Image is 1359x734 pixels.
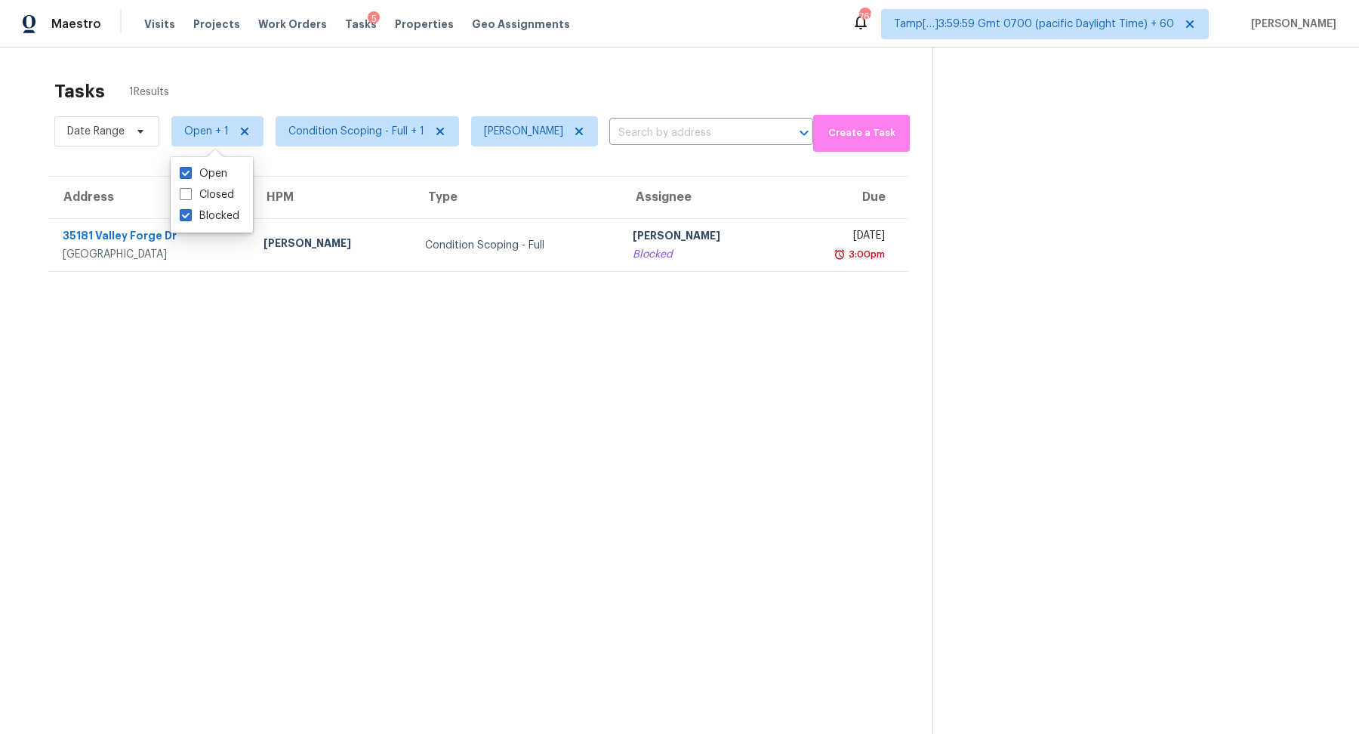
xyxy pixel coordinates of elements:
[894,17,1174,32] span: Tamp[…]3:59:59 Gmt 0700 (pacific Daylight Time) + 60
[184,124,229,139] span: Open + 1
[144,17,175,32] span: Visits
[48,177,251,219] th: Address
[633,228,770,247] div: [PERSON_NAME]
[258,17,327,32] span: Work Orders
[621,177,782,219] th: Assignee
[180,208,239,224] label: Blocked
[180,187,234,202] label: Closed
[783,177,908,219] th: Due
[834,247,846,262] img: Overdue Alarm Icon
[180,166,227,181] label: Open
[193,17,240,32] span: Projects
[813,115,910,152] button: Create a Task
[795,228,885,247] div: [DATE]
[54,84,105,99] h2: Tasks
[51,17,101,32] span: Maestro
[821,125,902,142] span: Create a Task
[484,124,563,139] span: [PERSON_NAME]
[63,228,239,247] div: 35181 Valley Forge Dr
[633,247,770,262] div: Blocked
[472,17,570,32] span: Geo Assignments
[609,122,771,145] input: Search by address
[345,19,377,29] span: Tasks
[251,177,413,219] th: HPM
[395,17,454,32] span: Properties
[63,247,239,262] div: [GEOGRAPHIC_DATA]
[67,124,125,139] span: Date Range
[425,238,609,253] div: Condition Scoping - Full
[263,236,401,254] div: [PERSON_NAME]
[288,124,424,139] span: Condition Scoping - Full + 1
[1245,17,1336,32] span: [PERSON_NAME]
[859,9,870,24] div: 762
[368,11,380,26] div: 5
[413,177,621,219] th: Type
[794,122,815,143] button: Open
[129,85,169,100] span: 1 Results
[846,247,885,262] div: 3:00pm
